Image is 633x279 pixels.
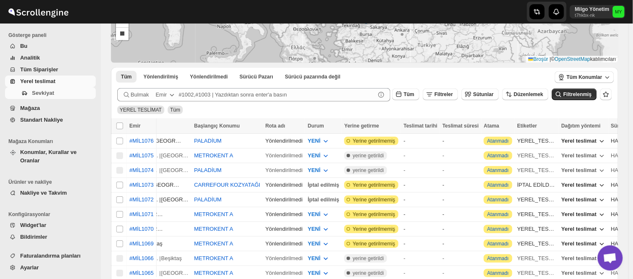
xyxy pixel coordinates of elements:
[308,167,320,173] font: YENİ
[404,167,405,173] font: -
[308,196,339,203] font: İptal edilmiş
[194,211,233,217] button: METROKENT A
[20,43,27,49] font: Bu
[185,71,233,83] button: Yönlendirilmemiş
[575,6,609,13] p: Milgo Yönetim
[120,107,162,113] font: YEREL TESLİMAT
[8,32,97,39] span: Gösterge paneli
[116,28,129,40] a: Bir dikdörtgen çizin
[161,270,218,276] font: [GEOGRAPHIC_DATA]
[194,182,260,188] font: CARREFOUR KOZYATAĞI
[20,78,55,84] span: Yerel teslimat
[170,107,180,113] font: Tüm
[517,123,537,129] font: Etiketler
[517,270,564,276] font: YEREL_TESLİMAT
[528,56,548,62] a: Broşür
[487,211,509,217] button: Atanmadı
[303,164,335,177] button: YENİ
[404,91,414,97] font: Tüm
[129,167,154,173] button: #MİL1074
[435,91,453,97] span: Filtreler
[344,123,379,129] font: Yerine getirme
[131,91,149,99] span: Bulmak
[265,167,303,173] font: Yönlendirilmedi
[152,181,180,189] div: [GEOGRAPHIC_DATA]
[161,166,189,175] div: [GEOGRAPHIC_DATA]
[161,196,218,203] font: [GEOGRAPHIC_DATA]
[487,270,509,276] font: Atanmadı
[308,123,324,129] font: Durum
[557,164,611,177] button: Yerel teslimat
[517,152,564,159] font: YEREL_TESLİMAT
[20,55,40,61] font: Analitik
[308,226,320,232] font: YENİ
[562,255,597,261] font: Yerel teslimat
[20,190,67,196] span: Nakliye ve Takvim
[484,123,499,129] font: Atama
[20,234,47,240] span: Bildirimler
[20,222,46,228] font: Widget'lar
[8,179,97,185] span: Ürünler ve nakliye
[194,167,222,173] button: PALADİUM
[404,182,405,188] font: -
[194,123,240,129] font: Başlangıç Konumu
[5,219,96,231] button: Widget'lar
[353,211,395,217] font: Yerine getirilmemiş
[611,211,628,217] font: HAYIR
[552,89,597,100] button: Filtrelenmiş
[194,240,233,247] button: METROKENT A
[303,134,335,148] button: YENİ
[443,167,444,173] font: -
[443,255,444,261] font: -
[5,146,96,167] button: Konumlar, Kurallar ve Oranlar
[487,153,509,159] font: Atanmadı
[487,256,509,261] font: Atanmadı
[308,211,320,217] font: YENİ
[611,270,628,276] font: HAYIR
[487,167,509,173] button: Atanmadı
[265,182,303,188] font: Yönlendirilmedi
[562,138,597,144] font: Yerel teslimat
[404,138,405,144] font: -
[20,253,81,259] span: Faturalandırma planları
[129,138,154,144] font: #MİL1076
[265,152,303,159] font: Yönlendirilmedi
[138,71,183,83] button: Yönlendirilmiş
[285,73,340,80] span: Sürücü pazarında değil
[443,123,479,129] font: Teslimat süresi
[557,237,611,250] button: Yerel teslimat
[404,152,405,159] font: -
[194,138,222,144] button: PALADİUM
[20,117,63,123] span: Standart Nakliye
[8,211,97,218] span: Konfigürasyonlar
[443,226,444,232] font: -
[20,105,40,111] font: Mağaza
[487,182,509,188] font: Atanmadı
[303,222,335,236] button: YENİ
[8,138,97,145] span: Mağaza Konumları
[159,270,161,276] font: |
[129,226,154,232] button: #MİL1070
[5,187,96,199] button: Nakliye ve Takvim
[502,89,549,100] button: Düzenlemek
[598,245,623,271] div: Açık sohbet
[159,152,161,159] font: |
[129,152,154,159] font: #MİL1075
[517,255,564,261] font: YEREL_TESLİMAT
[487,226,509,232] font: Atanmadı
[462,89,499,100] button: Sütunlar
[143,73,178,80] span: Yönlendirilmiş
[161,151,189,160] div: [GEOGRAPHIC_DATA]
[575,13,595,18] font: t7hkbx-nk
[129,240,154,247] button: #MİL1069
[517,138,564,144] font: YEREL_TESLİMAT
[487,197,509,203] font: Atanmadı
[240,73,273,80] span: Sürücü Pazarı
[443,138,444,144] font: -
[194,196,222,203] button: PALADİUM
